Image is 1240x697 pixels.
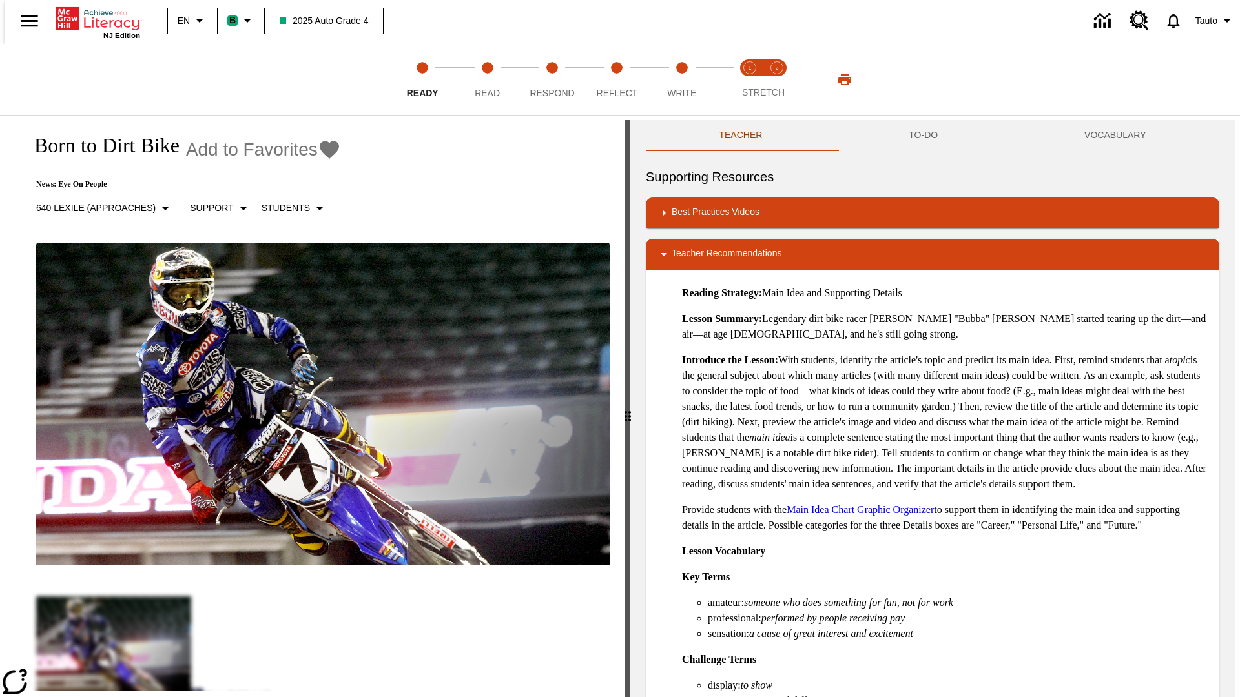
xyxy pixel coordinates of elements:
[178,14,190,28] span: EN
[708,678,1209,693] li: display:
[836,120,1011,151] button: TO-DO
[1170,354,1190,365] em: topic
[385,44,460,115] button: Ready step 1 of 5
[682,285,1209,301] p: Main Idea and Supporting Details
[742,87,785,97] span: STRETCH
[21,134,180,157] h1: Born to Dirt Bike
[186,138,341,161] button: Add to Favorites - Born to Dirt Bike
[748,65,751,71] text: 1
[1195,14,1217,28] span: Tauto
[579,44,654,115] button: Reflect step 4 of 5
[682,311,1209,342] p: Legendary dirt bike racer [PERSON_NAME] "Bubba" [PERSON_NAME] started tearing up the dirt—and air...
[449,44,524,115] button: Read step 2 of 5
[682,287,762,298] strong: Reading Strategy:
[515,44,590,115] button: Respond step 3 of 5
[262,201,310,215] p: Students
[186,139,318,160] span: Add to Favorites
[229,12,236,28] span: B
[749,432,790,443] em: main idea
[682,313,762,324] strong: Lesson Summary:
[682,571,730,582] strong: Key Terms
[761,612,905,623] em: performed by people receiving pay
[597,88,638,98] span: Reflect
[630,120,1235,697] div: activity
[708,611,1209,626] li: professional:
[682,502,1209,533] p: Provide students with the to support them in identifying the main idea and supporting details in ...
[21,179,341,189] p: News: Eye On People
[280,14,369,28] span: 2025 Auto Grade 4
[530,88,574,98] span: Respond
[787,504,934,515] a: Main Idea Chart Graphic Organizer
[36,243,610,565] img: Motocross racer James Stewart flies through the air on his dirt bike.
[645,44,719,115] button: Write step 5 of 5
[646,120,836,151] button: Teacher
[475,88,500,98] span: Read
[824,68,865,91] button: Print
[708,595,1209,611] li: amateur:
[1086,3,1122,39] a: Data Center
[222,9,260,32] button: Boost Class color is mint green. Change class color
[741,680,772,691] em: to show
[682,352,1209,492] p: With students, identify the article's topic and predict its main idea. First, remind students tha...
[646,120,1219,151] div: Instructional Panel Tabs
[646,197,1219,228] div: Best Practices Videos
[625,120,630,697] div: Press Enter or Spacebar and then press right and left arrow keys to move the slider
[407,88,439,98] span: Ready
[708,626,1209,641] li: sensation:
[682,354,778,365] strong: Introduce the Lesson:
[5,120,625,691] div: reading
[749,628,913,639] em: a cause of great interest and excitement
[172,9,213,32] button: Language: EN, Select a language
[672,247,781,262] p: Teacher Recommendations
[646,239,1219,270] div: Teacher Recommendations
[185,197,256,220] button: Scaffolds, Support
[1190,9,1240,32] button: Profile/Settings
[31,197,178,220] button: Select Lexile, 640 Lexile (Approaches)
[646,167,1219,187] h6: Supporting Resources
[682,545,765,556] strong: Lesson Vocabulary
[672,205,759,221] p: Best Practices Videos
[1011,120,1219,151] button: VOCABULARY
[36,201,156,215] p: 640 Lexile (Approaches)
[10,2,48,40] button: Open side menu
[731,44,769,115] button: Stretch Read step 1 of 2
[744,597,953,608] em: someone who does something for fun, not for work
[256,197,333,220] button: Select Student
[1157,4,1190,37] a: Notifications
[775,65,778,71] text: 2
[682,654,756,665] strong: Challenge Terms
[1122,3,1157,38] a: Resource Center, Will open in new tab
[667,88,696,98] span: Write
[103,32,140,39] span: NJ Edition
[758,44,796,115] button: Stretch Respond step 2 of 2
[190,201,233,215] p: Support
[56,5,140,39] div: Home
